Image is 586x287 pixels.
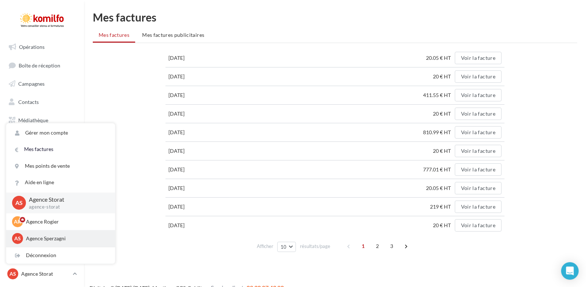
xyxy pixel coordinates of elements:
span: AS [9,270,16,278]
span: 20 € HT [433,148,454,154]
button: Voir la facture [455,126,502,139]
span: Campagnes [18,81,45,87]
span: 10 [281,244,287,250]
span: Médiathèque [18,117,48,123]
span: 3 [386,240,397,252]
a: Mes factures [6,141,115,158]
span: AS [14,235,21,242]
a: AS Agence Storat [6,267,78,281]
a: Aide en ligne [6,174,115,191]
span: 777.01 € HT [423,166,454,172]
button: Voir la facture [455,108,502,120]
td: [DATE] [165,67,229,86]
span: résultats/page [300,243,330,250]
button: Voir la facture [455,219,502,232]
button: Voir la facture [455,52,502,64]
span: 810.99 € HT [423,129,454,135]
h1: Mes factures [93,12,577,23]
span: 219 € HT [430,203,454,210]
span: 411.55 € HT [423,92,454,98]
a: Gérer mon compte [6,125,115,141]
span: 2 [372,240,383,252]
td: [DATE] [165,160,229,179]
p: Agence Storat [29,195,103,204]
td: [DATE] [165,86,229,105]
span: 1 [357,240,369,252]
button: Voir la facture [455,70,502,83]
span: 20 € HT [433,110,454,117]
p: Agence Storat [21,270,70,278]
span: 20.05 € HT [426,55,454,61]
td: [DATE] [165,105,229,123]
td: [DATE] [165,49,229,67]
button: Voir la facture [455,201,502,213]
a: Opérations [4,39,80,55]
td: [DATE] [165,123,229,142]
a: Campagnes [4,76,80,92]
p: Agence Rogier [26,218,106,225]
a: Médiathèque [4,113,80,128]
td: [DATE] [165,142,229,160]
span: AS [15,199,23,207]
button: Voir la facture [455,145,502,157]
span: Mes factures publicitaires [142,32,204,38]
span: 20 € HT [433,222,454,228]
p: agence-storat [29,204,103,210]
a: Boîte de réception [4,58,80,73]
td: [DATE] [165,216,229,235]
td: [DATE] [165,198,229,216]
button: Voir la facture [455,89,502,101]
span: 20 € HT [433,73,454,79]
span: Opérations [19,44,45,50]
p: Agence Sperzagni [26,235,106,242]
span: Contacts [18,99,39,105]
button: Voir la facture [455,182,502,194]
button: 10 [277,242,296,252]
button: Voir la facture [455,163,502,176]
span: 20.05 € HT [426,185,454,191]
a: Contacts [4,94,80,110]
div: Déconnexion [6,247,115,264]
span: Boîte de réception [19,62,60,68]
a: Mes points de vente [6,158,115,174]
span: AR [14,218,21,225]
span: Afficher [257,243,273,250]
td: [DATE] [165,179,229,198]
div: Open Intercom Messenger [561,262,579,280]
